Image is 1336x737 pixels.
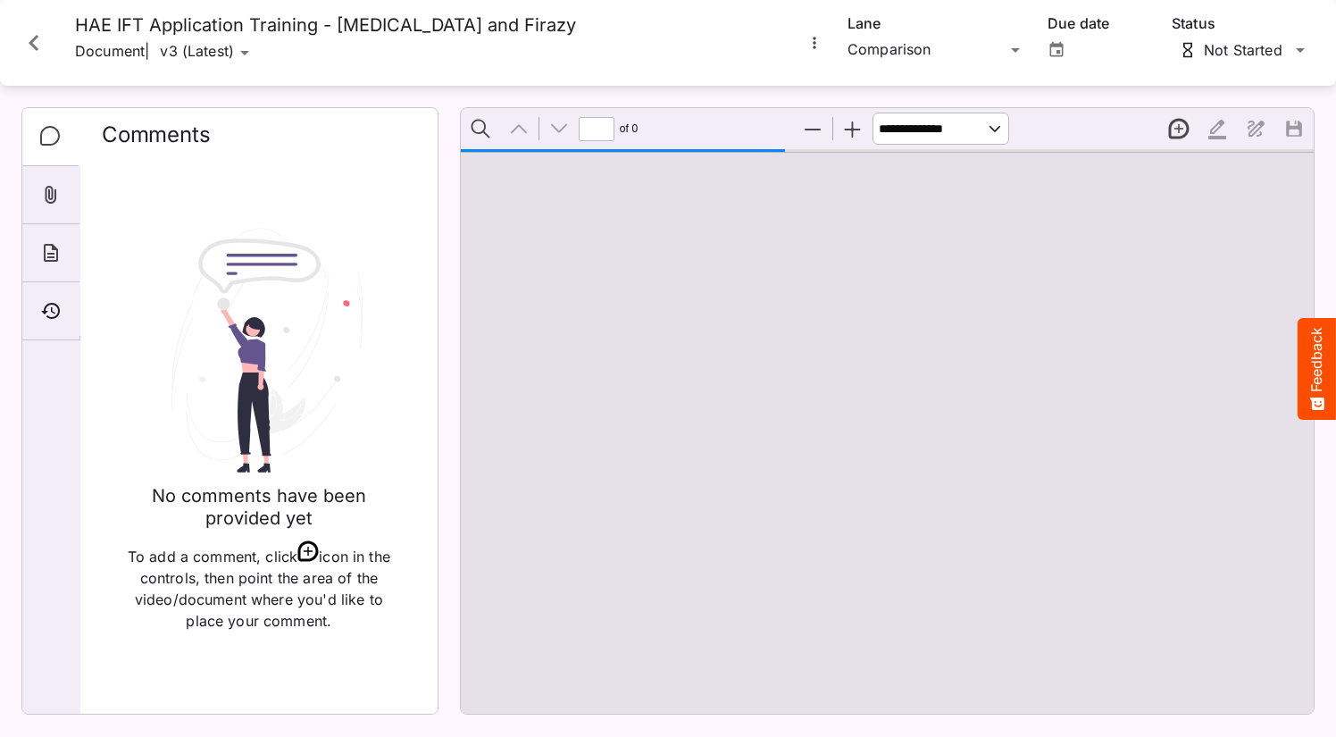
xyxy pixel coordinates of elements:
button: Find in Document [462,110,499,147]
img: new-thread.svg [297,540,319,562]
div: About [22,224,79,282]
h4: No comments have been provided yet [123,485,395,529]
button: New thread [1160,110,1198,147]
span: of ⁨0⁩ [617,110,642,147]
p: Document [75,37,145,69]
div: Attachments [22,166,79,224]
button: Zoom In [834,110,872,147]
div: Timeline [22,282,79,340]
h2: Comments [102,122,416,159]
div: v3 (Latest) [160,40,234,66]
span: | [145,41,149,62]
img: No threads [150,227,367,474]
h4: HAE IFT Application Training - [MEDICAL_DATA] and Firazy [75,14,576,37]
p: To add a comment, click icon in the controls, then point the area of the video/document where you... [123,540,395,632]
button: Close card [7,16,61,70]
button: Open [1045,38,1068,62]
button: More options for HAE IFT Application Training - Takhzyro and Firazy [803,31,826,54]
div: Comparison [848,36,1005,64]
div: Comments [22,108,80,166]
div: Not Started [1179,41,1284,59]
button: Feedback [1298,318,1336,420]
button: Zoom Out [794,110,831,147]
